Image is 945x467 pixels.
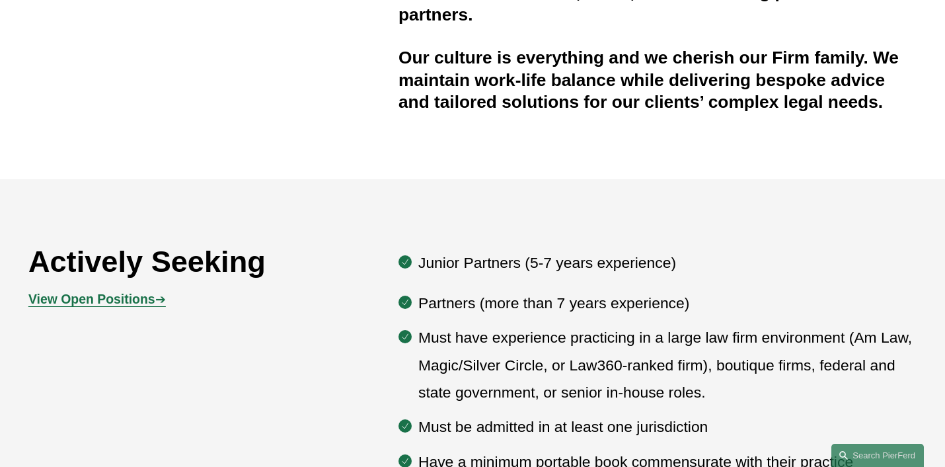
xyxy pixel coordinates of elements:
[28,244,324,280] h2: Actively Seeking
[28,292,166,306] a: View Open Positions➔
[418,413,917,441] p: Must be admitted in at least one jurisdiction
[398,47,917,113] h4: Our culture is everything and we cherish our Firm family. We maintain work-life balance while del...
[418,324,917,405] p: Must have experience practicing in a large law firm environment (Am Law, Magic/Silver Circle, or ...
[28,292,166,306] span: ➔
[831,444,924,467] a: Search this site
[28,292,155,306] strong: View Open Positions
[418,249,917,276] p: Junior Partners (5-7 years experience)
[418,290,917,317] p: Partners (more than 7 years experience)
